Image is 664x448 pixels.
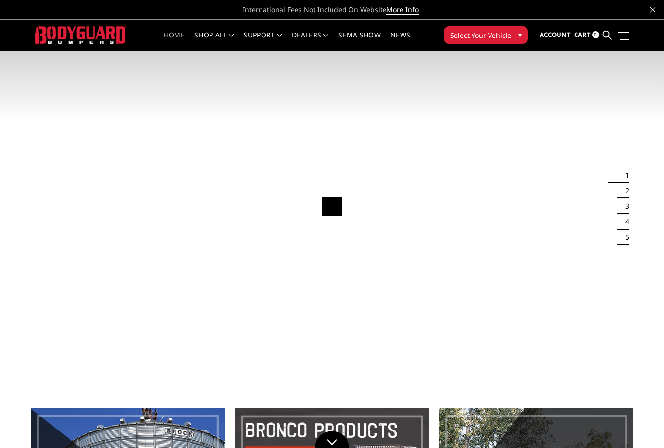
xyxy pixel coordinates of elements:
span: ▾ [518,30,522,40]
a: SEMA Show [338,32,381,51]
a: News [390,32,410,51]
button: 4 of 5 [619,214,629,230]
span: 0 [592,31,599,38]
button: Select Your Vehicle [444,26,528,44]
a: Home [164,32,185,51]
a: Cart 0 [574,22,599,48]
button: 1 of 5 [619,167,629,183]
a: Dealers [292,32,329,51]
img: BODYGUARD BUMPERS [35,26,126,44]
button: 5 of 5 [619,230,629,245]
span: Account [540,30,571,39]
a: More Info [386,5,419,15]
a: shop all [194,32,234,51]
a: Account [540,22,571,48]
button: 3 of 5 [619,198,629,214]
span: Select Your Vehicle [450,30,511,40]
button: 2 of 5 [619,183,629,198]
a: Support [244,32,282,51]
span: Cart [574,30,591,39]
